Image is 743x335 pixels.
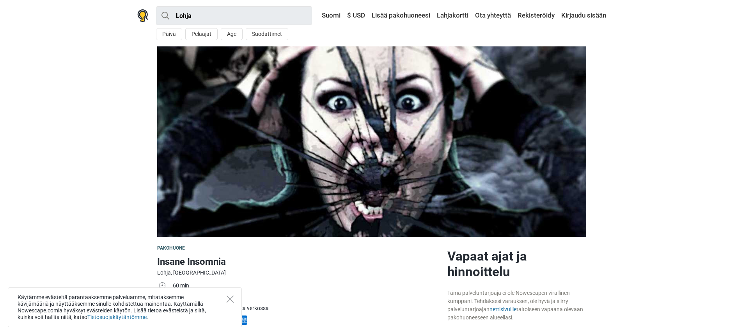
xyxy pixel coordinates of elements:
[173,281,441,292] td: 60 min
[516,9,557,23] a: Rekisteröidy
[316,13,322,18] img: Suomi
[227,296,234,303] button: Close
[435,9,470,23] a: Lahjakortti
[137,9,148,22] img: Nowescape logo
[185,28,218,40] button: Pelaajat
[370,9,432,23] a: Lisää pakohuoneesi
[246,28,288,40] button: Suodattimet
[345,9,367,23] a: $ USD
[489,306,516,312] a: nettisivuille
[157,245,185,251] span: Pakohuone
[447,248,586,280] h2: Vapaat ajat ja hinnoittelu
[447,289,586,322] div: Tämä palveluntarjoaja ei ole Nowescapen virallinen kumppani. Tehdäksesi varauksen, ole hyvä ja si...
[87,314,147,320] a: Tietosuojakäytäntömme
[314,9,342,23] a: Suomi
[8,287,242,327] div: Käytämme evästeitä parantaaksemme palveluamme, mitataksemme kävijämääriä ja näyttääksemme sinulle...
[221,28,243,40] button: Age
[156,6,312,25] input: kokeile “London”
[157,255,441,269] h1: Insane Insomnia
[173,304,441,312] div: Maksa saapuessasi tai maksa verkossa
[473,9,513,23] a: Ota yhteyttä
[157,269,441,277] div: Lohja, [GEOGRAPHIC_DATA]
[559,9,606,23] a: Kirjaudu sisään
[156,28,182,40] button: Päivä
[173,292,441,303] td: 2 - 8 pelaajat
[157,46,586,237] img: Insane Insomnia photo 1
